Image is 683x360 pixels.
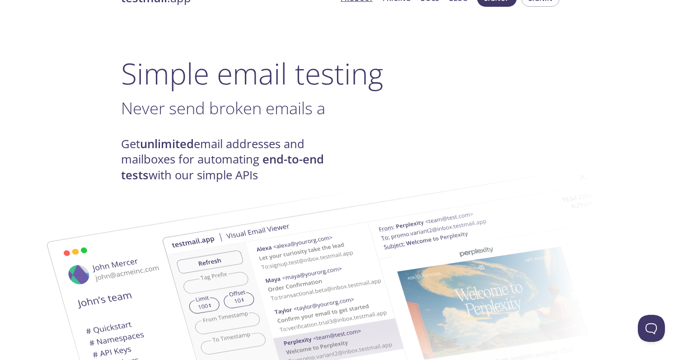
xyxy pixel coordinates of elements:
[121,56,562,91] h1: Simple email testing
[121,97,325,119] span: Never send broken emails a
[121,151,324,182] strong: end-to-end tests
[638,315,665,342] iframe: Help Scout Beacon - Open
[140,136,194,152] strong: unlimited
[121,136,341,183] h4: Get email addresses and mailboxes for automating with our simple APIs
